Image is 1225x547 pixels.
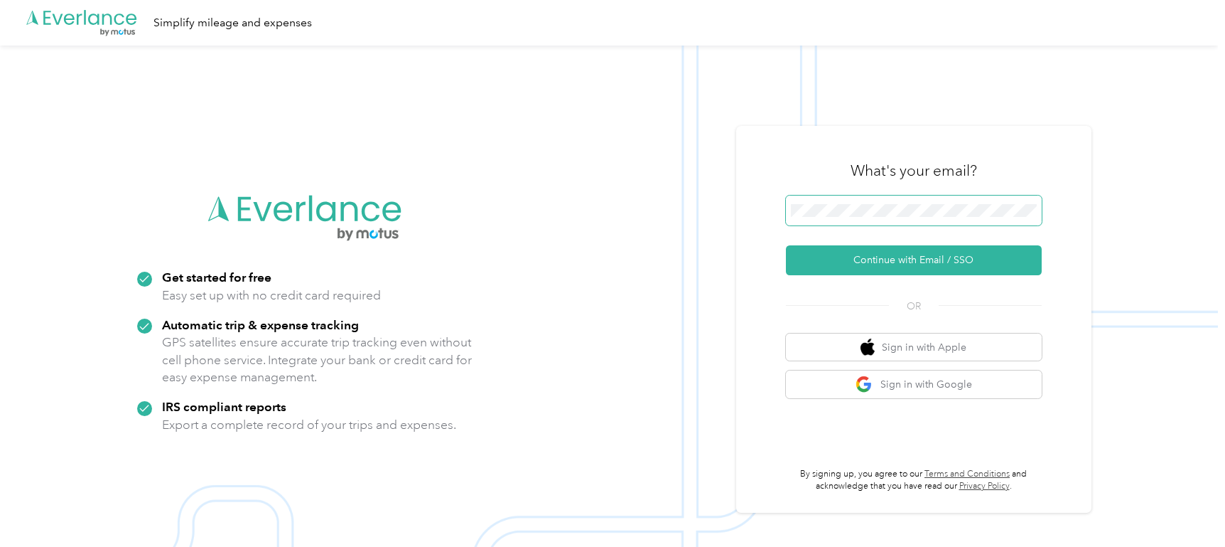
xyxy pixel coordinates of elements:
a: Terms and Conditions [924,469,1010,479]
div: Simplify mileage and expenses [153,14,312,32]
strong: Get started for free [162,270,271,285]
h3: What's your email? [851,161,977,181]
button: apple logoSign in with Apple [786,334,1042,361]
img: apple logo [860,339,875,356]
button: Continue with Email / SSO [786,245,1042,275]
img: google logo [856,376,873,393]
p: Easy set up with no credit card required [162,287,381,304]
p: Export a complete record of your trips and expenses. [162,416,456,434]
button: google logoSign in with Google [786,371,1042,398]
strong: Automatic trip & expense tracking [162,317,359,332]
span: OR [889,299,939,314]
strong: IRS compliant reports [162,399,286,414]
a: Privacy Policy [959,481,1010,492]
p: GPS satellites ensure accurate trip tracking even without cell phone service. Integrate your bank... [162,334,473,386]
p: By signing up, you agree to our and acknowledge that you have read our . [786,468,1042,493]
